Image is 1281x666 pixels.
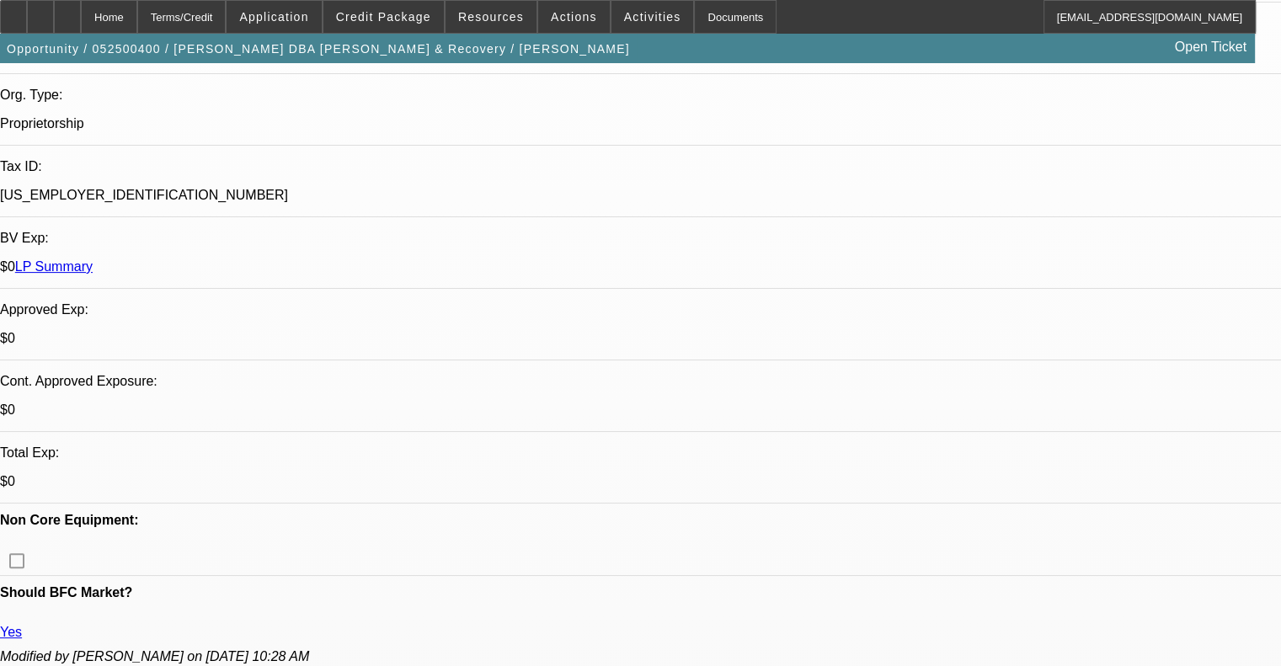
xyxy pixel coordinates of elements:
button: Actions [538,1,610,33]
span: Opportunity / 052500400 / [PERSON_NAME] DBA [PERSON_NAME] & Recovery / [PERSON_NAME] [7,42,630,56]
button: Application [227,1,321,33]
span: Credit Package [336,10,431,24]
button: Activities [611,1,694,33]
span: Application [239,10,308,24]
button: Resources [446,1,536,33]
span: Activities [624,10,681,24]
a: LP Summary [15,259,93,274]
button: Credit Package [323,1,444,33]
span: Resources [458,10,524,24]
span: Actions [551,10,597,24]
a: Open Ticket [1168,33,1253,61]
